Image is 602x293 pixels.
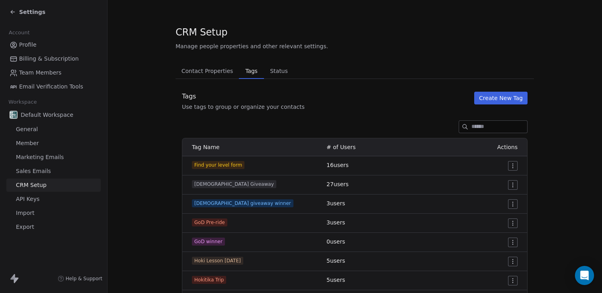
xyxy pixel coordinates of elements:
span: Account [5,27,33,39]
button: Create New Tag [474,92,528,104]
span: Team Members [19,69,61,77]
a: Team Members [6,66,101,79]
span: Help & Support [66,275,102,282]
span: [DEMOGRAPHIC_DATA] giveaway winner [192,199,293,207]
a: Member [6,137,101,150]
a: General [6,123,101,136]
a: Marketing Emails [6,151,101,164]
span: 16 users [326,162,349,168]
span: 5 users [326,277,345,283]
a: Export [6,220,101,234]
span: Manage people properties and other relevant settings. [176,42,328,50]
div: Tags [182,92,305,101]
a: CRM Setup [6,179,101,192]
a: Billing & Subscription [6,52,101,65]
a: Settings [10,8,45,16]
span: API Keys [16,195,39,203]
span: Find your level form [192,161,244,169]
a: API Keys [6,193,101,206]
span: Actions [497,144,518,150]
span: Billing & Subscription [19,55,79,63]
span: Status [267,65,291,77]
span: Default Workspace [21,111,73,119]
span: General [16,125,38,134]
span: 3 users [326,219,345,226]
span: 0 users [326,238,345,245]
span: Export [16,223,34,231]
span: Hokitika Trip [192,276,226,284]
span: GoD winner [192,238,225,246]
span: Tags [242,65,260,77]
span: Marketing Emails [16,153,64,161]
span: Sales Emails [16,167,51,175]
div: Open Intercom Messenger [575,266,594,285]
span: 27 users [326,181,349,187]
span: [DEMOGRAPHIC_DATA] Giveaway [192,180,276,188]
span: Workspace [5,96,40,108]
span: # of Users [326,144,356,150]
span: Hoki Lesson [DATE] [192,257,243,265]
span: Import [16,209,34,217]
span: 3 users [326,200,345,206]
a: Email Verification Tools [6,80,101,93]
div: Use tags to group or organize your contacts [182,103,305,111]
span: Tag Name [192,144,219,150]
span: Member [16,139,39,147]
span: CRM Setup [176,26,227,38]
span: Settings [19,8,45,16]
span: CRM Setup [16,181,47,189]
span: 5 users [326,258,345,264]
span: Email Verification Tools [19,83,83,91]
a: Import [6,206,101,220]
span: Profile [19,41,37,49]
a: Help & Support [58,275,102,282]
a: Sales Emails [6,165,101,178]
a: Profile [6,38,101,51]
img: Facebook%20profile%20picture.png [10,111,18,119]
span: GoD Pre-ride [192,218,227,226]
span: Contact Properties [178,65,236,77]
